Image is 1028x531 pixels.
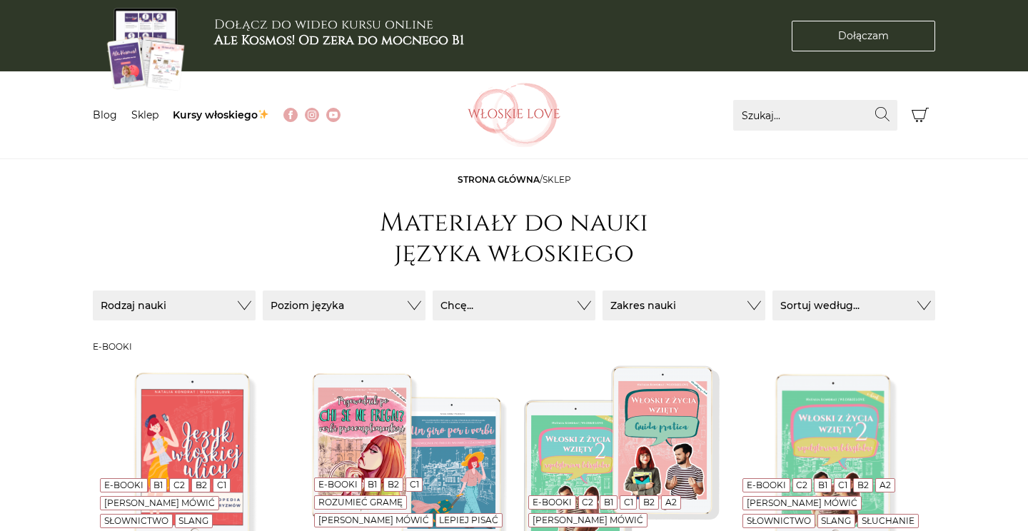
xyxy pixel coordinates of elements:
[904,100,935,131] button: Koszyk
[857,480,869,490] a: B2
[104,497,215,508] a: [PERSON_NAME] mówić
[624,497,633,507] a: C1
[173,108,269,121] a: Kursy włoskiego
[131,108,158,121] a: Sklep
[368,479,377,490] a: B1
[747,497,857,508] a: [PERSON_NAME] mówić
[318,479,358,490] a: E-booki
[792,21,935,51] a: Dołączam
[178,515,208,526] a: Slang
[318,497,403,507] a: Rozumieć gramę
[818,480,827,490] a: B1
[173,480,185,490] a: C2
[214,31,464,49] b: Ale Kosmos! Od zera do mocnego B1
[643,497,655,507] a: B2
[93,342,935,352] h3: E-booki
[153,480,163,490] a: B1
[821,515,851,526] a: Slang
[217,480,226,490] a: C1
[214,17,464,48] h3: Dołącz do wideo kursu online
[533,497,572,507] a: E-booki
[665,497,677,507] a: A2
[196,480,207,490] a: B2
[838,480,847,490] a: C1
[747,515,811,526] a: Słownictwo
[543,174,571,185] span: sklep
[104,480,143,490] a: E-booki
[458,174,540,185] a: Strona główna
[582,497,593,507] a: C2
[796,480,807,490] a: C2
[862,515,914,526] a: Słuchanie
[439,515,498,525] a: Lepiej pisać
[533,515,643,525] a: [PERSON_NAME] mówić
[93,290,256,320] button: Rodzaj nauki
[433,290,595,320] button: Chcę...
[838,29,889,44] span: Dołączam
[263,290,425,320] button: Poziom języka
[747,480,786,490] a: E-booki
[371,208,657,269] h1: Materiały do nauki języka włoskiego
[104,515,168,526] a: Słownictwo
[880,480,891,490] a: A2
[388,479,399,490] a: B2
[318,515,429,525] a: [PERSON_NAME] mówić
[604,497,613,507] a: B1
[733,100,897,131] input: Szukaj...
[258,109,268,119] img: ✨
[93,108,117,121] a: Blog
[772,290,935,320] button: Sortuj według...
[410,479,419,490] a: C1
[468,83,560,147] img: Włoskielove
[458,174,571,185] span: /
[603,290,765,320] button: Zakres nauki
